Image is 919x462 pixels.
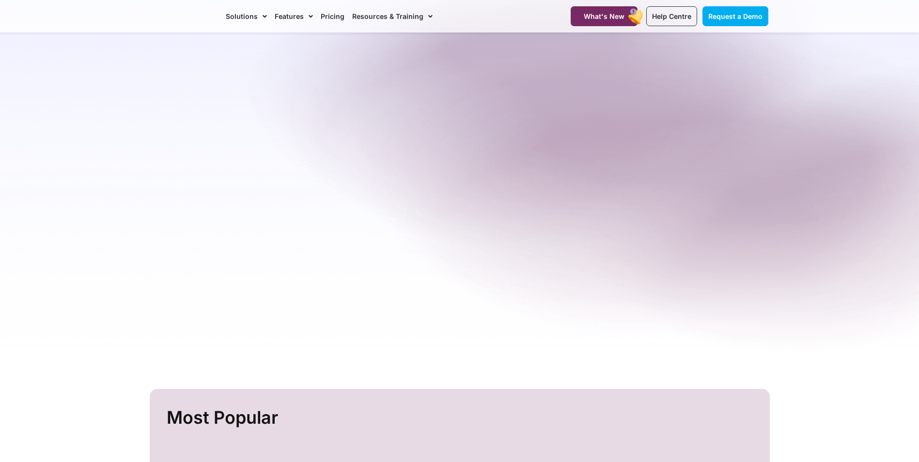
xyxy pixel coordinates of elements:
[151,9,217,24] img: CareMaster Logo
[571,6,638,26] a: What's New
[167,403,755,432] h2: Most Popular
[652,12,691,20] span: Help Centre
[702,6,768,26] a: Request a Demo
[584,12,624,20] span: What's New
[708,12,763,20] span: Request a Demo
[646,6,697,26] a: Help Centre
